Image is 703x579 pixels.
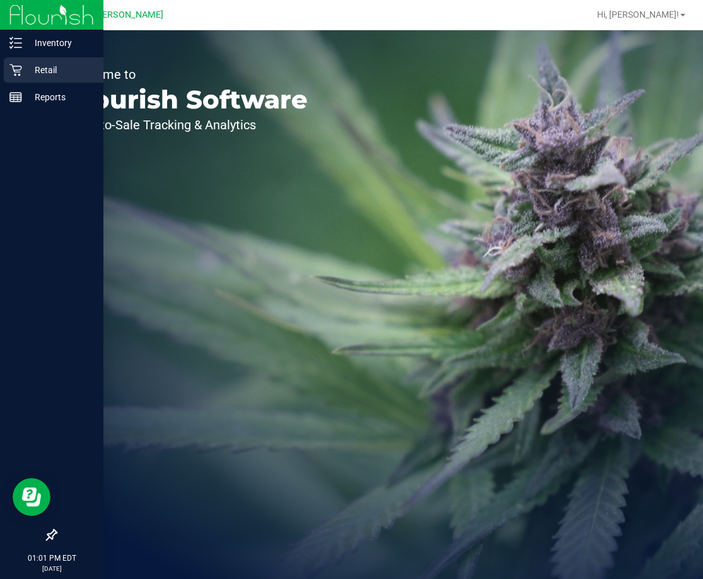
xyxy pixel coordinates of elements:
[597,9,679,20] span: Hi, [PERSON_NAME]!
[13,478,50,516] iframe: Resource center
[6,564,98,573] p: [DATE]
[9,91,22,103] inline-svg: Reports
[94,9,163,20] span: [PERSON_NAME]
[68,68,308,81] p: Welcome to
[6,553,98,564] p: 01:01 PM EDT
[22,90,98,105] p: Reports
[9,37,22,49] inline-svg: Inventory
[22,35,98,50] p: Inventory
[68,87,308,112] p: Flourish Software
[68,119,308,131] p: Seed-to-Sale Tracking & Analytics
[9,64,22,76] inline-svg: Retail
[22,62,98,78] p: Retail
